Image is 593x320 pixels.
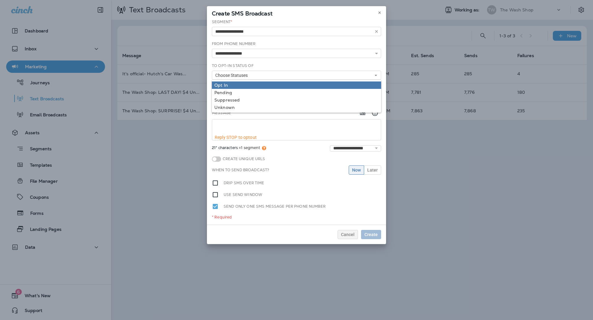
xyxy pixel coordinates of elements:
button: Cancel [338,230,358,239]
span: Later [367,168,378,172]
span: Create [364,232,378,237]
button: Add in a premade template [356,107,369,119]
label: Create Unique URLs [221,156,265,161]
button: Later [364,165,381,175]
div: Pending [214,90,379,95]
span: 1 segment [241,145,260,150]
label: To Opt-In Status of [212,63,254,68]
button: Create [361,230,381,239]
label: Drip SMS over time [224,180,264,186]
div: Opt In [214,83,379,88]
div: Create SMS Broadcast [207,6,386,19]
div: * Required [212,215,381,220]
button: Now [349,165,364,175]
label: Segment [212,19,232,24]
div: Suppressed [214,98,379,102]
div: Unknown [214,105,379,110]
button: Select an emoji [369,107,381,119]
label: Send only one SMS message per phone number [224,203,326,210]
label: When to send broadcast? [212,168,269,172]
label: From Phone Number [212,41,255,46]
button: Choose Statuses [212,71,381,80]
span: Now [352,168,361,172]
span: Reply STOP to optout [215,135,257,140]
label: Message [212,110,231,115]
span: Choose Statuses [215,73,250,78]
span: 21* characters = [212,145,266,152]
span: Cancel [341,232,355,237]
label: Use send window [224,191,262,198]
